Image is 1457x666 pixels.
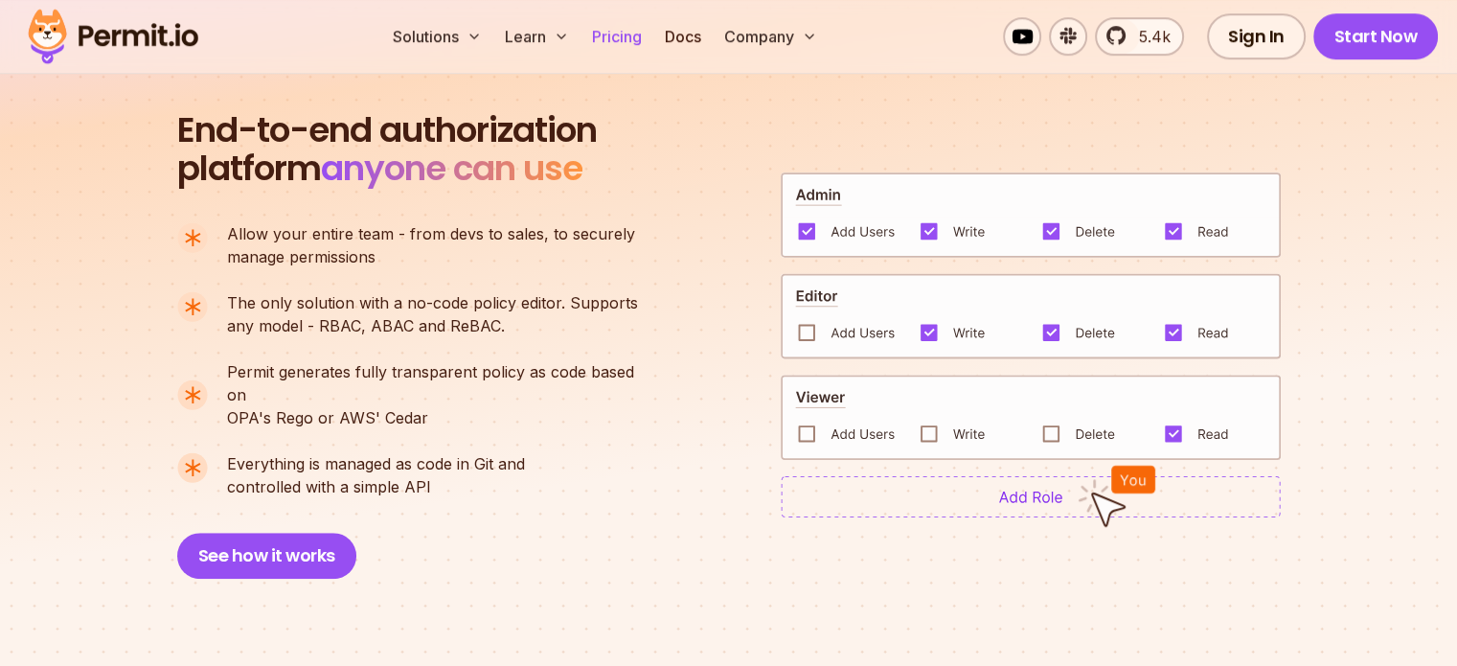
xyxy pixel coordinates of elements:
a: Sign In [1207,13,1306,59]
span: Everything is managed as code in Git and [227,452,525,475]
span: anyone can use [321,144,582,193]
p: OPA's Rego or AWS' Cedar [227,360,654,429]
a: Docs [657,17,709,56]
a: Start Now [1313,13,1439,59]
p: controlled with a simple API [227,452,525,498]
button: Company [717,17,825,56]
a: 5.4k [1095,17,1184,56]
span: The only solution with a no-code policy editor. Supports [227,291,638,314]
button: Learn [497,17,577,56]
span: 5.4k [1127,25,1171,48]
img: Permit logo [19,4,207,69]
h2: platform [177,111,597,188]
a: Pricing [584,17,649,56]
p: manage permissions [227,222,635,268]
button: Solutions [385,17,489,56]
button: See how it works [177,533,356,579]
span: Permit generates fully transparent policy as code based on [227,360,654,406]
p: any model - RBAC, ABAC and ReBAC. [227,291,638,337]
span: Allow your entire team - from devs to sales, to securely [227,222,635,245]
span: End-to-end authorization [177,111,597,149]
